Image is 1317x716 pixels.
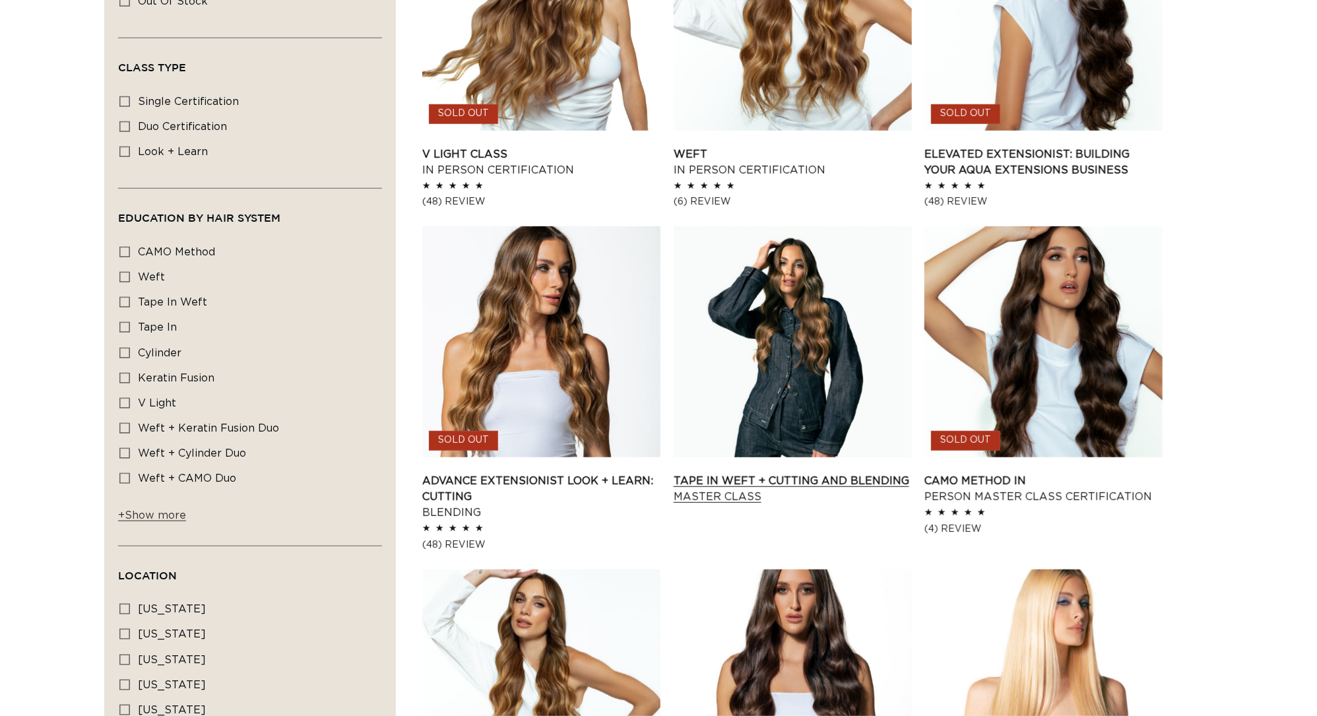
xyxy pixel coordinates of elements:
[118,61,186,73] span: Class Type
[138,146,208,157] span: look + learn
[118,212,280,224] span: Education By Hair system
[138,655,206,665] span: [US_STATE]
[138,373,214,383] span: Keratin Fusion
[138,473,236,484] span: Weft + CAMO Duo
[422,146,660,178] a: V Light Class In Person Certification
[924,473,1163,505] a: CAMO Method In Person Master Class Certification
[138,448,246,459] span: Weft + Cylinder Duo
[138,680,206,690] span: [US_STATE]
[118,510,125,521] span: +
[118,570,177,581] span: Location
[118,38,382,86] summary: Class Type (0 selected)
[138,398,176,408] span: V Light
[138,705,206,715] span: [US_STATE]
[138,297,207,308] span: Tape In Weft
[674,146,912,178] a: Weft In Person Certification
[138,423,279,434] span: Weft + Keratin Fusion Duo
[924,146,1163,178] a: Elevated Extensionist: Building Your AQUA Extensions Business
[118,189,382,236] summary: Education By Hair system (0 selected)
[138,604,206,614] span: [US_STATE]
[138,247,215,257] span: CAMO Method
[118,510,186,521] span: Show more
[674,473,912,505] a: Tape In Weft + Cutting and Blending Master Class
[138,121,227,132] span: duo certification
[138,272,165,282] span: Weft
[138,629,206,639] span: [US_STATE]
[118,546,382,594] summary: Location (0 selected)
[138,348,181,358] span: Cylinder
[138,96,239,107] span: single certification
[118,509,190,529] button: Show more
[138,322,177,333] span: Tape In
[422,473,660,521] a: Advance Extensionist Look + Learn: Cutting Blending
